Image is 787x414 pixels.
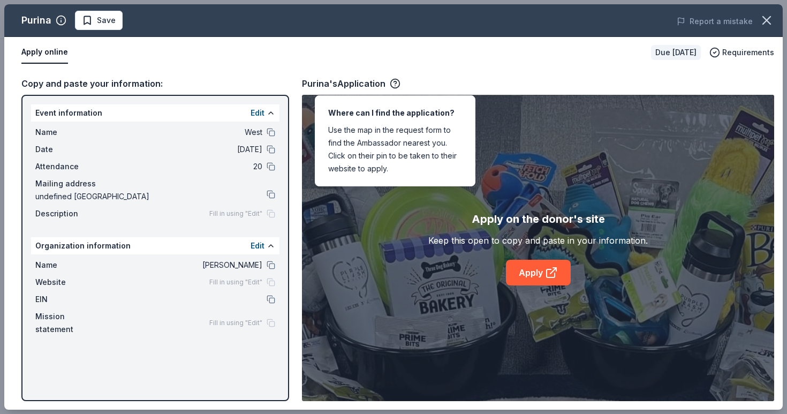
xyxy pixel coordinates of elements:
div: Event information [31,104,279,122]
div: Apply on the donor's site [472,210,605,228]
span: Fill in using "Edit" [209,278,262,287]
a: Apply [506,260,571,285]
div: Where can I find the application? [328,107,462,119]
button: Save [75,11,123,30]
button: Apply online [21,41,68,64]
button: Requirements [709,46,774,59]
span: [PERSON_NAME] [107,259,262,272]
div: Keep this open to copy and paste in your information. [428,234,648,247]
span: Name [35,126,107,139]
button: Edit [251,239,264,252]
span: Fill in using "Edit" [209,319,262,327]
span: Requirements [722,46,774,59]
span: Name [35,259,107,272]
span: undefined [GEOGRAPHIC_DATA] [35,190,267,203]
div: Copy and paste your information: [21,77,289,91]
div: Purina [21,12,51,29]
span: 20 [107,160,262,173]
span: Date [35,143,107,156]
span: Fill in using "Edit" [209,209,262,218]
span: Mission statement [35,310,107,336]
div: Mailing address [35,177,275,190]
div: Due [DATE] [651,45,701,60]
span: Description [35,207,107,220]
span: West [107,126,262,139]
span: Save [97,14,116,27]
span: Website [35,276,107,289]
div: Organization information [31,237,279,254]
span: Attendance [35,160,107,173]
div: Purina's Application [302,77,400,91]
div: Use the map in the request form to find the Ambassador nearest you. Click on their pin to be take... [315,95,475,186]
button: Report a mistake [677,15,753,28]
button: Edit [251,107,264,119]
span: EIN [35,293,107,306]
span: [DATE] [107,143,262,156]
